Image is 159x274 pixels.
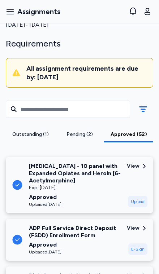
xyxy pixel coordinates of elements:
div: Pending (2) [58,131,101,138]
span: Assignments [17,6,60,17]
div: Approved (52) [107,131,150,138]
div: Approved [29,240,121,249]
div: Exp: [DATE] [29,184,121,191]
div: All assignment requirements are due by: [DATE] [26,64,147,81]
div: View [127,163,139,170]
div: [DATE] - [DATE] [6,21,153,29]
div: Uploaded [DATE] [29,202,121,207]
div: View [127,225,139,232]
div: E-Sign [128,243,147,255]
div: Requirements [6,38,153,49]
div: Outstanding (1) [9,131,52,138]
div: Uploaded [DATE] [29,249,121,255]
button: Assignments [3,4,63,19]
div: Approved [29,193,121,202]
div: ADP Full Service Direct Deposit (FSDD) Enrollment Form [29,225,121,239]
div: [MEDICAL_DATA] - 10 panel with Expanded Opiates and Heroin [6-Acetylmorphine] [29,163,121,184]
div: Upload [128,196,147,207]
